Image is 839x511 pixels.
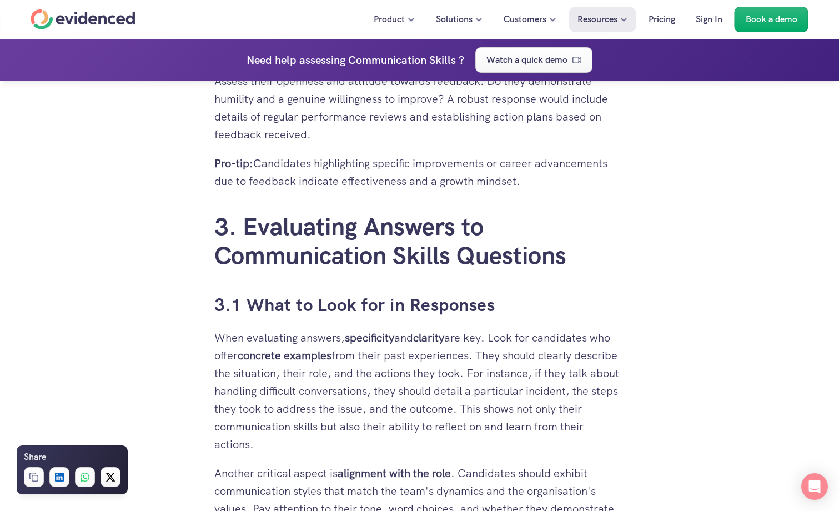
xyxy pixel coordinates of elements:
div: Open Intercom Messenger [801,473,828,500]
p: Assess their openness and attitude towards feedback. Do they demonstrate humility and a genuine w... [214,72,625,143]
h4: ? [459,51,464,69]
strong: clarity [413,330,444,345]
p: Pricing [649,12,675,27]
p: Resources [577,12,617,27]
strong: Pro-tip: [214,156,253,171]
p: Candidates highlighting specific improvements or career advancements due to feedback indicate eff... [214,154,625,190]
strong: specificity [345,330,394,345]
h6: Share [24,450,46,464]
p: Product [374,12,405,27]
p: Book a demo [746,12,797,27]
p: Need help assessing [247,51,345,69]
h2: 3. Evaluating Answers to Communication Skills Questions [214,212,625,271]
strong: concrete examples [238,348,331,363]
a: Watch a quick demo [475,47,592,73]
p: Solutions [436,12,473,27]
a: Book a demo [735,7,808,32]
p: Customers [504,12,546,27]
p: Sign In [696,12,722,27]
p: When evaluating answers, and are key. Look for candidates who offer from their past experiences. ... [214,329,625,453]
p: Watch a quick demo [486,53,567,67]
a: Home [31,9,135,29]
a: Pricing [640,7,684,32]
strong: alignment with the role [338,466,451,480]
h3: 3.1 What to Look for in Responses [214,293,625,318]
a: Sign In [687,7,731,32]
h4: Communication Skills [348,51,456,69]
